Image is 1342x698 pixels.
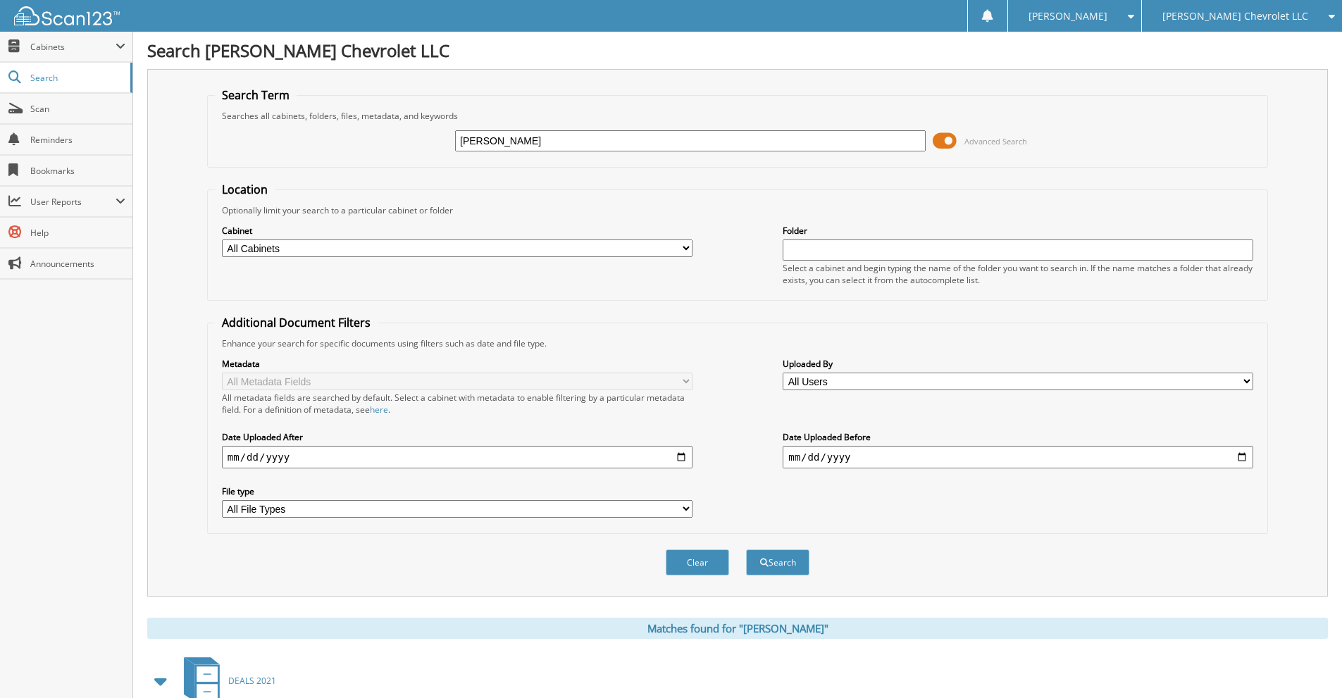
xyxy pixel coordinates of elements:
[222,485,692,497] label: File type
[215,110,1260,122] div: Searches all cabinets, folders, files, metadata, and keywords
[215,87,297,103] legend: Search Term
[1162,12,1308,20] span: [PERSON_NAME] Chevrolet LLC
[30,227,125,239] span: Help
[215,337,1260,349] div: Enhance your search for specific documents using filters such as date and file type.
[30,165,125,177] span: Bookmarks
[1029,12,1107,20] span: [PERSON_NAME]
[746,549,809,575] button: Search
[783,262,1253,286] div: Select a cabinet and begin typing the name of the folder you want to search in. If the name match...
[783,225,1253,237] label: Folder
[222,358,692,370] label: Metadata
[222,446,692,468] input: start
[215,204,1260,216] div: Optionally limit your search to a particular cabinet or folder
[222,225,692,237] label: Cabinet
[30,103,125,115] span: Scan
[783,446,1253,468] input: end
[1272,630,1342,698] iframe: Chat Widget
[30,258,125,270] span: Announcements
[783,358,1253,370] label: Uploaded By
[215,315,378,330] legend: Additional Document Filters
[147,618,1328,639] div: Matches found for "[PERSON_NAME]"
[215,182,275,197] legend: Location
[30,72,123,84] span: Search
[14,6,120,25] img: scan123-logo-white.svg
[30,134,125,146] span: Reminders
[30,41,116,53] span: Cabinets
[222,431,692,443] label: Date Uploaded After
[222,392,692,416] div: All metadata fields are searched by default. Select a cabinet with metadata to enable filtering b...
[783,431,1253,443] label: Date Uploaded Before
[666,549,729,575] button: Clear
[147,39,1328,62] h1: Search [PERSON_NAME] Chevrolet LLC
[228,675,276,687] span: DEALS 2021
[30,196,116,208] span: User Reports
[370,404,388,416] a: here
[964,136,1027,147] span: Advanced Search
